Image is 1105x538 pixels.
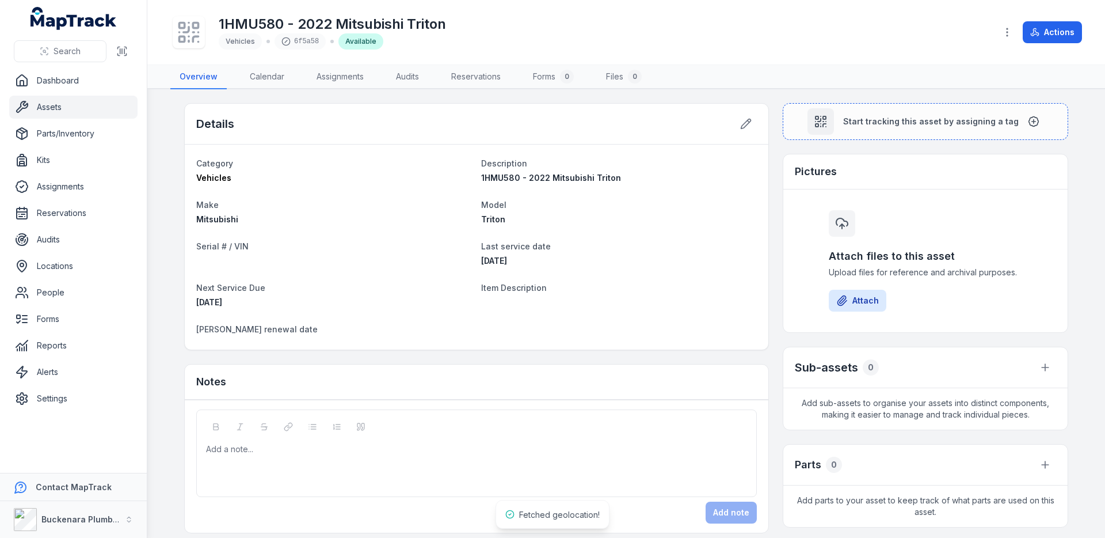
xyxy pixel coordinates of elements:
strong: Buckenara Plumbing Gas & Electrical [41,514,193,524]
a: Settings [9,387,138,410]
a: Assignments [9,175,138,198]
span: Add parts to your asset to keep track of what parts are used on this asset. [783,486,1068,527]
h2: Sub-assets [795,359,858,376]
button: Actions [1023,21,1082,43]
span: Description [481,158,527,168]
span: Next Service Due [196,283,265,293]
a: Reservations [9,202,138,225]
span: Start tracking this asset by assigning a tag [843,116,1019,127]
a: Calendar [241,65,294,89]
a: Overview [170,65,227,89]
button: Search [14,40,106,62]
strong: Contact MapTrack [36,482,112,492]
span: Triton [481,214,505,224]
span: Vehicles [196,173,231,183]
h3: Notes [196,374,226,390]
button: Start tracking this asset by assigning a tag [783,103,1068,140]
div: 0 [628,70,642,84]
span: Upload files for reference and archival purposes. [829,267,1022,278]
a: Alerts [9,361,138,384]
a: Assets [9,96,138,119]
h2: Details [196,116,234,132]
span: Item Description [481,283,547,293]
span: Serial # / VIN [196,241,249,251]
div: 0 [863,359,879,376]
span: [DATE] [481,256,507,266]
a: Forms [9,308,138,331]
a: Locations [9,255,138,278]
a: Audits [9,228,138,251]
div: 0 [560,70,574,84]
a: Files0 [597,65,651,89]
h1: 1HMU580 - 2022 Mitsubishi Triton [219,15,446,33]
span: Add sub-assets to organise your assets into distinct components, making it easier to manage and t... [783,388,1068,430]
span: [PERSON_NAME] renewal date [196,324,318,334]
a: Parts/Inventory [9,122,138,145]
a: Dashboard [9,69,138,92]
time: 09/10/2024, 3:00:00 am [481,256,507,266]
a: Audits [387,65,428,89]
h3: Pictures [795,164,837,180]
span: Vehicles [226,37,255,46]
span: Fetched geolocation! [519,510,600,520]
button: Attach [829,290,886,312]
a: Assignments [307,65,373,89]
a: Reservations [442,65,510,89]
a: Reports [9,334,138,357]
span: [DATE] [196,297,222,307]
div: 6f5a58 [275,33,326,50]
h3: Attach files to this asset [829,248,1022,264]
div: Available [338,33,383,50]
span: Model [481,200,506,210]
h3: Parts [795,457,821,473]
div: 0 [826,457,842,473]
a: MapTrack [31,7,117,30]
time: 09/04/2025, 2:00:00 am [196,297,222,307]
span: Search [54,46,81,57]
span: 1HMU580 - 2022 Mitsubishi Triton [481,173,621,183]
span: Mitsubishi [196,214,238,224]
span: Make [196,200,219,210]
span: Category [196,158,233,168]
a: Kits [9,149,138,172]
a: Forms0 [524,65,583,89]
a: People [9,281,138,304]
span: Last service date [481,241,551,251]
